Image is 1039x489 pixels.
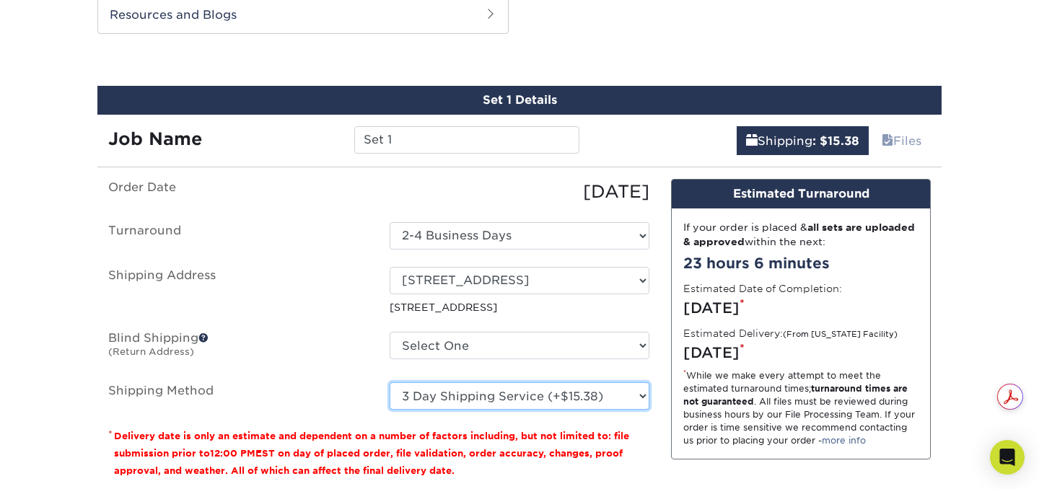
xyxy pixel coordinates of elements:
label: Shipping Address [97,267,379,314]
label: Estimated Date of Completion: [683,281,842,296]
div: Estimated Turnaround [672,180,930,208]
div: While we make every attempt to meet the estimated turnaround times; . All files must be reviewed ... [683,369,919,447]
label: Shipping Method [97,382,379,410]
small: Delivery date is only an estimate and dependent on a number of factors including, but not limited... [114,431,629,476]
div: Set 1 Details [97,86,942,115]
iframe: Google Customer Reviews [4,445,123,484]
div: [DATE] [379,179,660,205]
a: Shipping: $15.38 [737,126,869,155]
small: (From [US_STATE] Facility) [783,330,898,339]
span: files [882,134,893,148]
strong: Job Name [108,128,202,149]
span: 12:00 PM [210,448,255,459]
span: shipping [746,134,758,148]
div: Open Intercom Messenger [990,440,1025,475]
small: (Return Address) [108,346,194,357]
label: Estimated Delivery: [683,326,898,340]
input: Enter a job name [354,126,579,154]
div: [DATE] [683,297,919,319]
b: : $15.38 [812,134,859,148]
div: If your order is placed & within the next: [683,220,919,250]
div: 23 hours 6 minutes [683,252,919,274]
a: more info [822,435,866,446]
p: [STREET_ADDRESS] [390,300,649,314]
a: Files [872,126,931,155]
label: Blind Shipping [97,332,379,365]
label: Order Date [97,179,379,205]
label: Turnaround [97,222,379,250]
div: [DATE] [683,342,919,364]
strong: turnaround times are not guaranteed [683,383,908,407]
